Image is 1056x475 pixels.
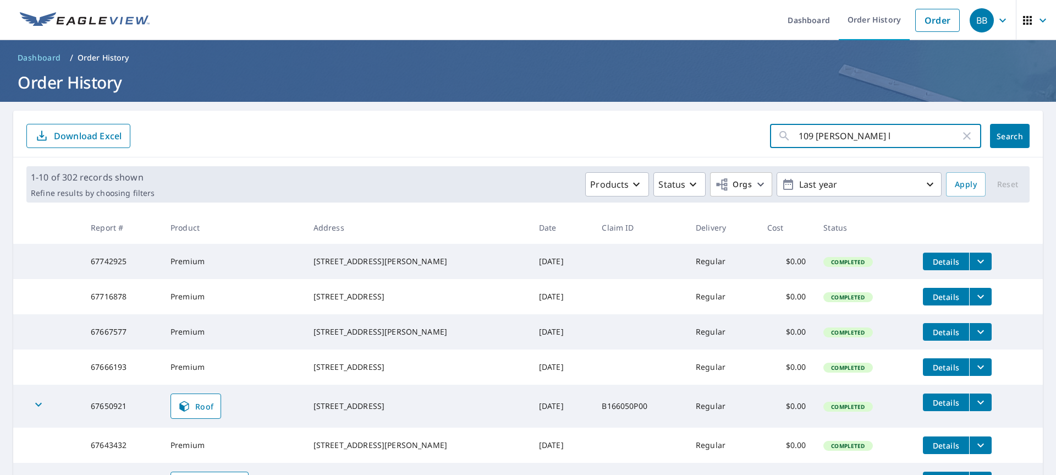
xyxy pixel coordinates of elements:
[530,385,593,428] td: [DATE]
[710,172,772,196] button: Orgs
[26,124,130,148] button: Download Excel
[969,253,992,270] button: filesDropdownBtn-67742925
[530,314,593,350] td: [DATE]
[82,428,162,463] td: 67643432
[687,279,758,314] td: Regular
[82,350,162,385] td: 67666193
[824,258,871,266] span: Completed
[13,49,65,67] a: Dashboard
[82,244,162,279] td: 67742925
[777,172,942,196] button: Last year
[20,12,150,29] img: EV Logo
[969,394,992,411] button: filesDropdownBtn-67650921
[930,292,963,302] span: Details
[82,211,162,244] th: Report #
[915,9,960,32] a: Order
[687,244,758,279] td: Regular
[82,314,162,350] td: 67667577
[923,253,969,270] button: detailsBtn-67742925
[313,401,521,412] div: [STREET_ADDRESS]
[590,178,629,191] p: Products
[162,211,305,244] th: Product
[930,440,963,451] span: Details
[162,244,305,279] td: Premium
[305,211,530,244] th: Address
[824,442,871,450] span: Completed
[178,400,214,413] span: Roof
[758,350,815,385] td: $0.00
[923,323,969,341] button: detailsBtn-67667577
[946,172,986,196] button: Apply
[970,8,994,32] div: BB
[758,314,815,350] td: $0.00
[923,436,969,454] button: detailsBtn-67643432
[715,178,752,192] span: Orgs
[653,172,706,196] button: Status
[758,428,815,463] td: $0.00
[593,385,687,428] td: B166050P00
[824,364,871,372] span: Completed
[687,350,758,385] td: Regular
[313,440,521,451] div: [STREET_ADDRESS][PERSON_NAME]
[815,211,914,244] th: Status
[162,314,305,350] td: Premium
[758,279,815,314] td: $0.00
[969,323,992,341] button: filesDropdownBtn-67667577
[78,52,129,63] p: Order History
[313,362,521,373] div: [STREET_ADDRESS]
[687,314,758,350] td: Regular
[999,131,1021,141] span: Search
[585,172,649,196] button: Products
[969,288,992,305] button: filesDropdownBtn-67716878
[31,171,155,184] p: 1-10 of 302 records shown
[955,178,977,192] span: Apply
[930,362,963,373] span: Details
[82,279,162,314] td: 67716878
[170,394,221,419] a: Roof
[82,385,162,428] td: 67650921
[162,428,305,463] td: Premium
[31,188,155,198] p: Refine results by choosing filters
[13,49,1043,67] nav: breadcrumb
[70,51,73,64] li: /
[758,211,815,244] th: Cost
[824,293,871,301] span: Completed
[530,244,593,279] td: [DATE]
[54,130,122,142] p: Download Excel
[687,385,758,428] td: Regular
[18,52,61,63] span: Dashboard
[969,436,992,454] button: filesDropdownBtn-67643432
[530,279,593,314] td: [DATE]
[969,358,992,376] button: filesDropdownBtn-67666193
[799,121,960,151] input: Address, Report #, Claim ID, etc.
[593,211,687,244] th: Claim ID
[824,403,871,411] span: Completed
[687,211,758,244] th: Delivery
[758,385,815,428] td: $0.00
[530,211,593,244] th: Date
[923,358,969,376] button: detailsBtn-67666193
[923,394,969,411] button: detailsBtn-67650921
[930,397,963,408] span: Details
[758,244,815,279] td: $0.00
[824,329,871,336] span: Completed
[530,428,593,463] td: [DATE]
[930,256,963,267] span: Details
[13,71,1043,94] h1: Order History
[990,124,1030,148] button: Search
[923,288,969,305] button: detailsBtn-67716878
[162,350,305,385] td: Premium
[313,291,521,302] div: [STREET_ADDRESS]
[313,256,521,267] div: [STREET_ADDRESS][PERSON_NAME]
[313,326,521,337] div: [STREET_ADDRESS][PERSON_NAME]
[795,175,923,194] p: Last year
[530,350,593,385] td: [DATE]
[162,279,305,314] td: Premium
[658,178,685,191] p: Status
[930,327,963,337] span: Details
[687,428,758,463] td: Regular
